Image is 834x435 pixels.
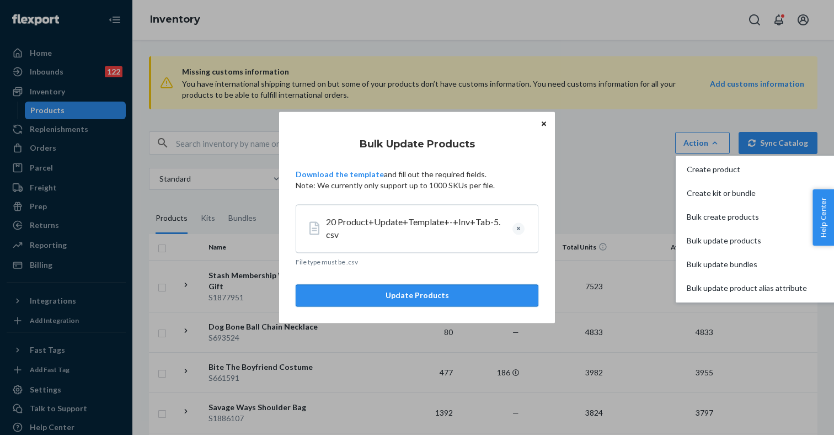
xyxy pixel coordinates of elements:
[296,257,538,267] p: File type must be .csv
[296,169,538,191] p: and fill out the required fields. Note: We currently only support up to 1000 SKUs per file.
[326,216,504,242] div: 20 Product+Update+Template+-+Inv+Tab-5.csv
[296,137,538,151] h4: Bulk Update Products
[687,213,807,221] span: Bulk create products
[687,284,807,292] span: Bulk update product alias attribute
[538,117,549,129] button: Close
[296,169,384,179] a: Download the template
[687,261,807,268] span: Bulk update bundles
[296,285,538,307] button: Update Products
[687,166,807,173] span: Create product
[687,237,807,245] span: Bulk update products
[687,189,807,197] span: Create kit or bundle
[512,222,525,235] button: Clear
